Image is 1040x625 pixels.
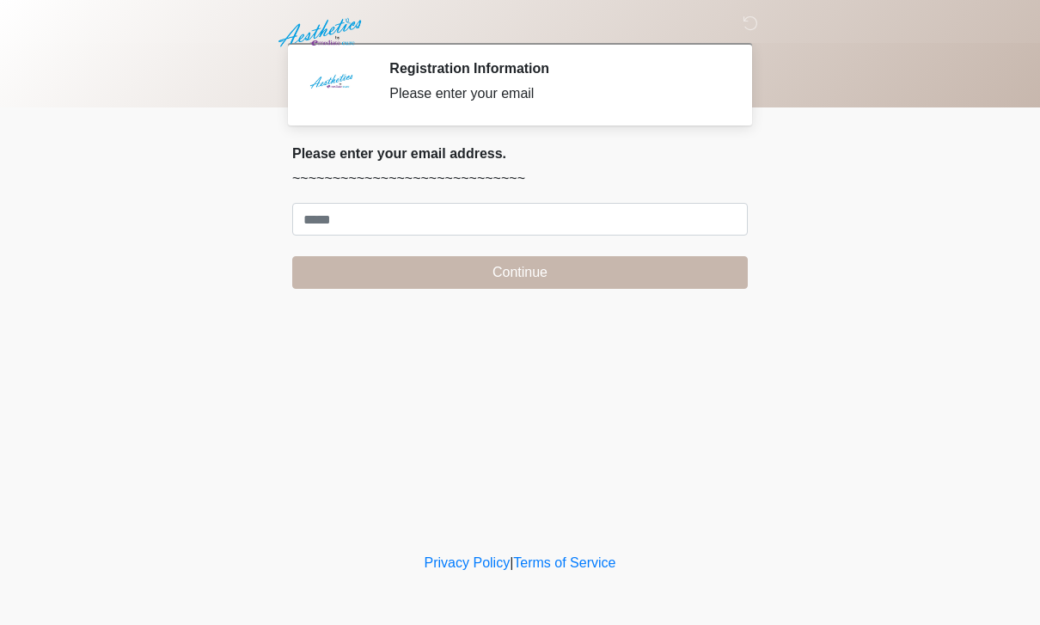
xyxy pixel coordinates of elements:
img: Agent Avatar [305,60,357,112]
h2: Please enter your email address. [292,145,748,162]
a: Terms of Service [513,555,615,570]
div: Please enter your email [389,83,722,104]
h2: Registration Information [389,60,722,77]
p: ~~~~~~~~~~~~~~~~~~~~~~~~~~~~~ [292,169,748,189]
img: Aesthetics by Emediate Cure Logo [275,13,369,52]
a: | [510,555,513,570]
button: Continue [292,256,748,289]
a: Privacy Policy [425,555,511,570]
